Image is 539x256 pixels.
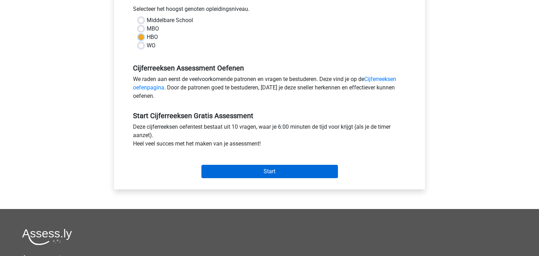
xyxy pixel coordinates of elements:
label: MBO [147,25,159,33]
h5: Start Cijferreeksen Gratis Assessment [133,112,406,120]
div: Deze cijferreeksen oefentest bestaat uit 10 vragen, waar je 6:00 minuten de tijd voor krijgt (als... [128,123,411,151]
img: Assessly logo [22,229,72,245]
h5: Cijferreeksen Assessment Oefenen [133,64,406,72]
div: Selecteer het hoogst genoten opleidingsniveau. [128,5,411,16]
div: We raden aan eerst de veelvoorkomende patronen en vragen te bestuderen. Deze vind je op de . Door... [128,75,411,103]
input: Start [201,165,338,178]
label: HBO [147,33,158,41]
label: WO [147,41,155,50]
label: Middelbare School [147,16,193,25]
